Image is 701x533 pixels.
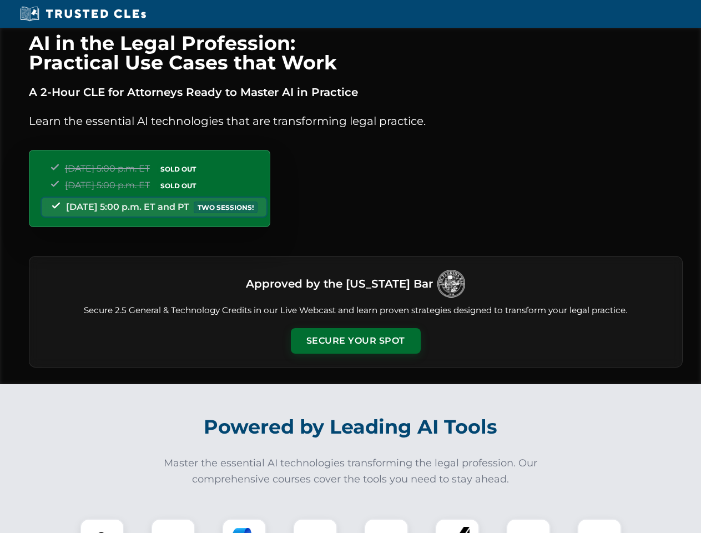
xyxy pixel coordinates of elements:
h2: Powered by Leading AI Tools [43,408,658,446]
span: [DATE] 5:00 p.m. ET [65,163,150,174]
img: Trusted CLEs [17,6,149,22]
img: Logo [437,270,465,298]
p: A 2-Hour CLE for Attorneys Ready to Master AI in Practice [29,83,683,101]
p: Secure 2.5 General & Technology Credits in our Live Webcast and learn proven strategies designed ... [43,304,669,317]
p: Master the essential AI technologies transforming the legal profession. Our comprehensive courses... [157,455,545,487]
p: Learn the essential AI technologies that are transforming legal practice. [29,112,683,130]
h3: Approved by the [US_STATE] Bar [246,274,433,294]
span: [DATE] 5:00 p.m. ET [65,180,150,190]
span: SOLD OUT [157,180,200,192]
button: Secure Your Spot [291,328,421,354]
h1: AI in the Legal Profession: Practical Use Cases that Work [29,33,683,72]
span: SOLD OUT [157,163,200,175]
